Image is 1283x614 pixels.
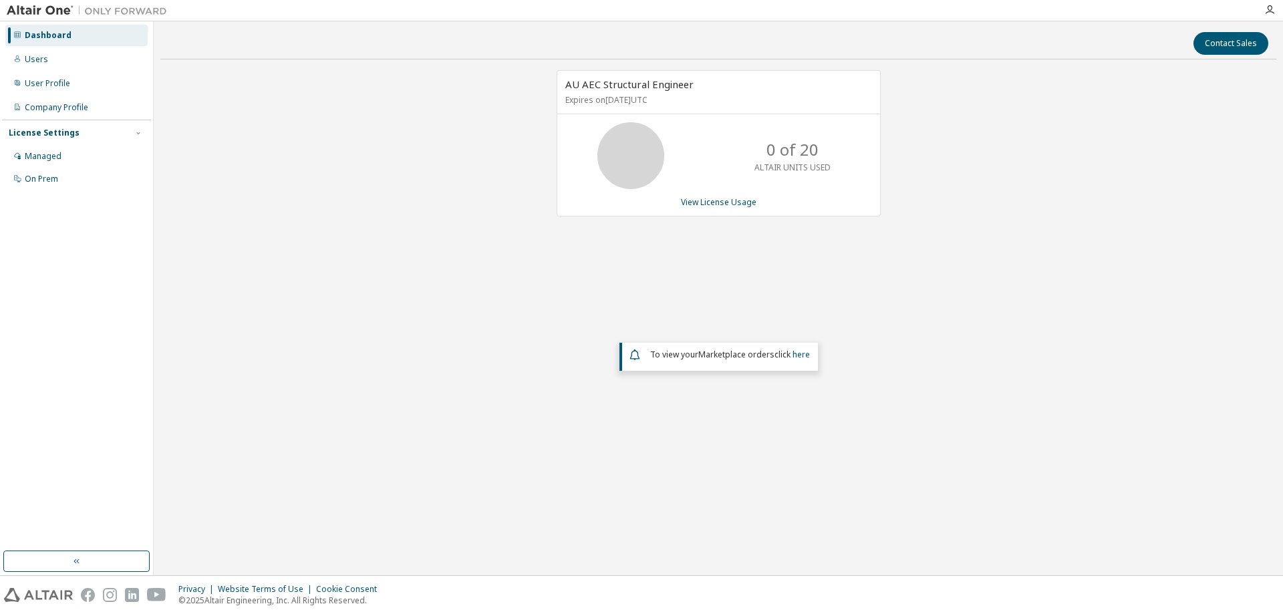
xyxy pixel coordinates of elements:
[1193,32,1268,55] button: Contact Sales
[25,151,61,162] div: Managed
[25,54,48,65] div: Users
[766,138,819,161] p: 0 of 20
[681,196,756,208] a: View License Usage
[4,588,73,602] img: altair_logo.svg
[698,349,774,360] em: Marketplace orders
[81,588,95,602] img: facebook.svg
[754,162,831,173] p: ALTAIR UNITS USED
[316,584,385,595] div: Cookie Consent
[9,128,80,138] div: License Settings
[565,78,694,91] span: AU AEC Structural Engineer
[25,102,88,113] div: Company Profile
[125,588,139,602] img: linkedin.svg
[103,588,117,602] img: instagram.svg
[25,78,70,89] div: User Profile
[218,584,316,595] div: Website Terms of Use
[178,595,385,606] p: © 2025 Altair Engineering, Inc. All Rights Reserved.
[7,4,174,17] img: Altair One
[178,584,218,595] div: Privacy
[793,349,810,360] a: here
[25,174,58,184] div: On Prem
[147,588,166,602] img: youtube.svg
[650,349,810,360] span: To view your click
[565,94,869,106] p: Expires on [DATE] UTC
[25,30,72,41] div: Dashboard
